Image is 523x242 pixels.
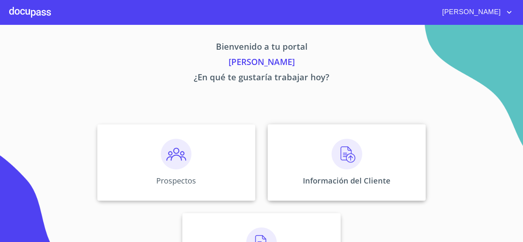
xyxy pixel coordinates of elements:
p: Información del Cliente [303,175,391,186]
p: [PERSON_NAME] [26,55,497,71]
p: Bienvenido a tu portal [26,40,497,55]
button: account of current user [436,6,514,18]
p: Prospectos [156,175,196,186]
p: ¿En qué te gustaría trabajar hoy? [26,71,497,86]
img: prospectos.png [161,139,191,169]
img: carga.png [332,139,362,169]
span: [PERSON_NAME] [436,6,505,18]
